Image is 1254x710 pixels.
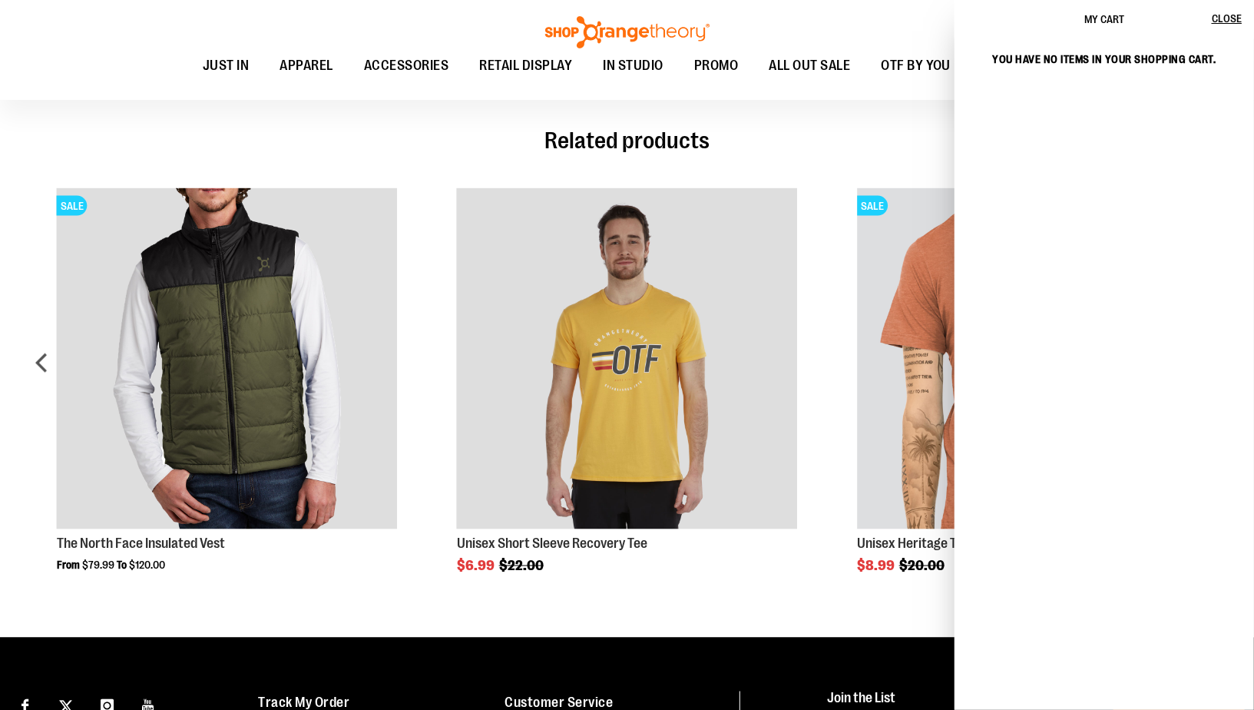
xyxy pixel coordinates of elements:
[457,188,798,532] a: Product Page Link
[857,196,888,216] span: SALE
[769,48,850,83] span: ALL OUT SALE
[1212,12,1242,25] span: Close
[857,188,1198,532] a: Product Page Link
[129,559,165,571] span: $120.00
[57,536,225,551] a: The North Face Insulated Vest
[881,48,951,83] span: OTF BY YOU
[57,196,88,216] span: SALE
[544,128,710,154] span: Related products
[857,188,1198,529] img: Product image for Unisex Heritage Tee
[57,188,398,532] a: Product Page Link
[993,53,1216,65] span: You have no items in your shopping cart.
[543,16,712,48] img: Shop Orangetheory
[603,48,663,83] span: IN STUDIO
[280,48,333,83] span: APPAREL
[899,558,947,573] span: $20.00
[57,188,398,529] img: Product image for The North Face Insulated Vest
[457,558,497,573] span: $6.99
[364,48,449,83] span: ACCESSORIES
[27,165,58,572] div: prev
[499,558,546,573] span: $22.00
[857,558,897,573] span: $8.99
[479,48,572,83] span: RETAIL DISPLAY
[457,536,647,551] a: Unisex Short Sleeve Recovery Tee
[57,559,80,571] span: From
[117,559,127,571] span: To
[203,48,250,83] span: JUST IN
[1084,13,1124,25] span: My Cart
[82,559,114,571] span: $79.99
[694,48,739,83] span: PROMO
[457,188,798,529] img: Product image for Unisex Short Sleeve Recovery Tee
[857,536,970,551] a: Unisex Heritage Tee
